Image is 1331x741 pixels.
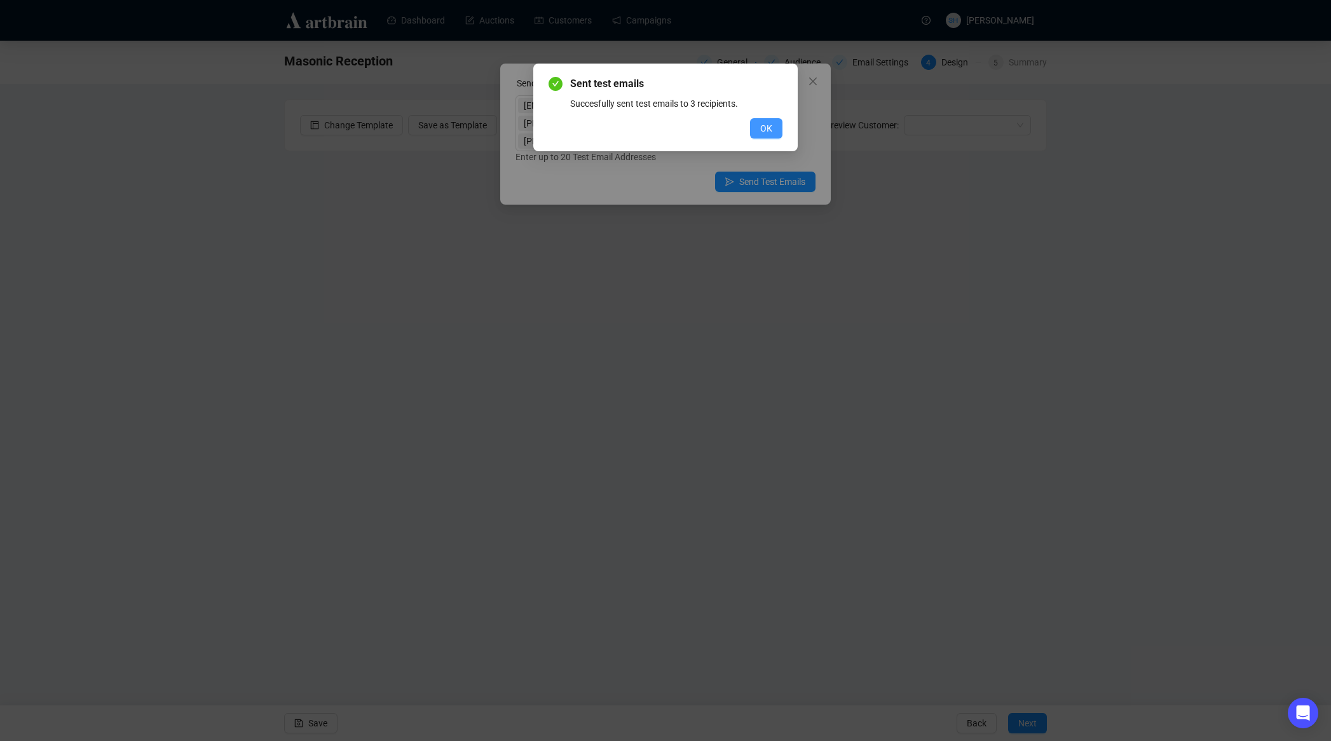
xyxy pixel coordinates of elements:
div: Succesfully sent test emails to 3 recipients. [570,97,782,111]
button: OK [750,118,782,139]
div: Open Intercom Messenger [1288,698,1318,728]
span: OK [760,121,772,135]
span: check-circle [549,77,563,91]
span: Sent test emails [570,76,782,92]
